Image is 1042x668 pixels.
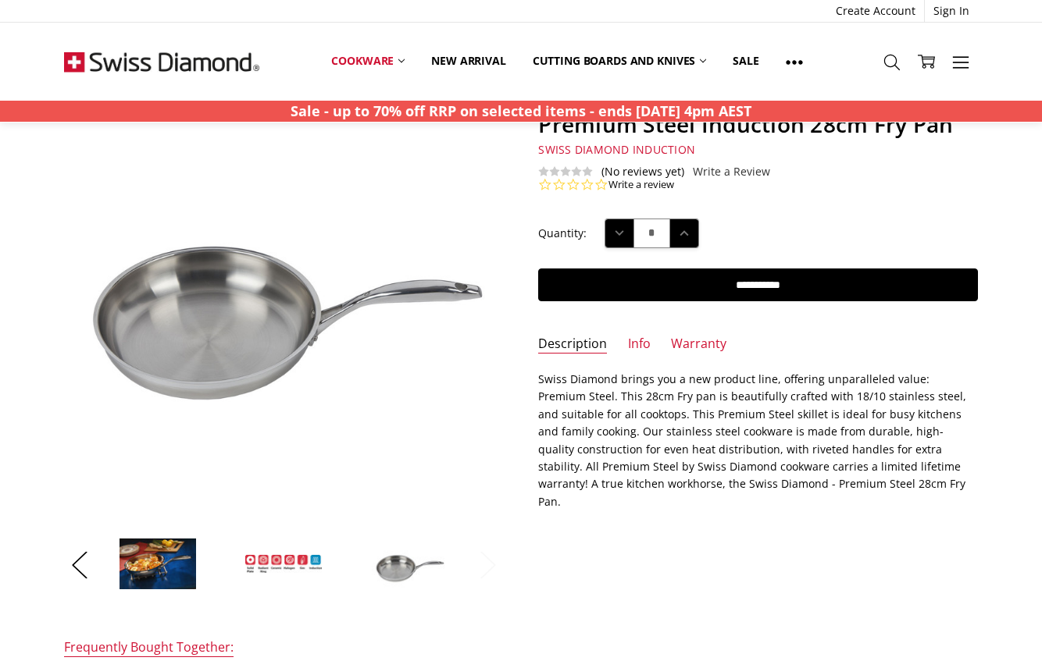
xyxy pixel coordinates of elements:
a: New arrival [418,44,519,78]
a: Cookware [318,44,418,78]
a: Description [538,336,607,354]
button: Next [473,541,504,588]
p: Swiss Diamond brings you a new product line, offering unparalleled value: Premium Steel. This 28c... [538,371,978,510]
label: Quantity: [538,225,587,242]
a: Cutting boards and knives [519,44,720,78]
a: Warranty [671,336,726,354]
a: Show All [773,44,816,79]
div: Frequently Bought Together: [64,639,234,657]
a: Info [628,336,651,354]
img: Premium Steel Induction 28cm Fry Pan [119,538,197,591]
img: Free Shipping On Every Order [64,23,259,101]
span: (No reviews yet) [601,165,684,178]
a: Write a Review [693,165,770,178]
a: Sale [719,44,772,78]
h1: Premium Steel Induction 28cm Fry Pan [538,111,978,138]
button: Previous [64,541,95,588]
span: Swiss Diamond Induction [538,142,695,157]
img: Premium Steel Induction 28cm Fry Pan [370,538,448,591]
a: Write a review [608,178,674,192]
strong: Sale - up to 70% off RRP on selected items - ends [DATE] 4pm AEST [291,101,751,120]
img: Premium Steel Induction 28cm Fry Pan [244,554,323,574]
